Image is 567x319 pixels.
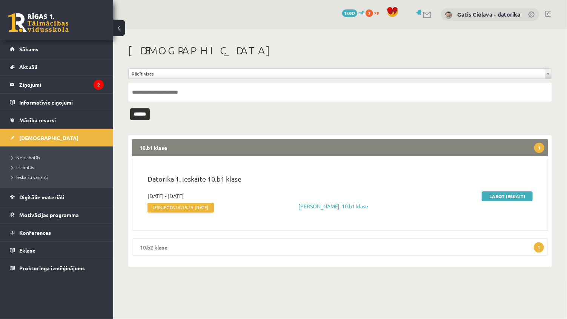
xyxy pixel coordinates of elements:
span: Iesniegta: [148,203,214,213]
a: Gatis Cielava - datorika [457,11,520,18]
span: 1 [534,242,544,253]
legend: Ziņojumi [19,76,104,93]
span: Digitālie materiāli [19,194,64,200]
a: Konferences [10,224,104,241]
a: 15832 mP [342,9,364,15]
span: 15832 [342,9,357,17]
span: xp [374,9,379,15]
i: 2 [94,80,104,90]
a: Digitālie materiāli [10,188,104,206]
span: 2 [366,9,373,17]
span: 16:15:25 [DATE] [175,205,208,210]
a: Proktoringa izmēģinājums [10,259,104,277]
a: 2 xp [366,9,383,15]
legend: 10.b1 klase [132,139,548,156]
img: Gatis Cielava - datorika [445,11,452,19]
a: Motivācijas programma [10,206,104,223]
a: Rādīt visas [129,69,552,79]
span: Neizlabotās [11,154,40,160]
span: Motivācijas programma [19,211,79,218]
a: [DEMOGRAPHIC_DATA] [10,129,104,146]
a: Sākums [10,40,104,58]
span: [DEMOGRAPHIC_DATA] [19,134,78,141]
span: [DATE] - [DATE] [148,192,184,200]
p: Datorika 1. ieskaite 10.b1 klase [148,174,533,188]
a: Aktuāli [10,58,104,76]
a: Izlabotās [11,164,106,171]
span: Mācību resursi [19,117,56,123]
span: Aktuāli [19,63,37,70]
span: Eklase [19,247,35,254]
span: mP [358,9,364,15]
a: Informatīvie ziņojumi [10,94,104,111]
a: Eklase [10,242,104,259]
span: 1 [534,143,544,153]
h1: [DEMOGRAPHIC_DATA] [128,44,552,57]
span: Izlabotās [11,164,34,170]
a: [PERSON_NAME], 10.b1 klase [298,203,368,210]
span: Proktoringa izmēģinājums [19,265,85,271]
span: Ieskaišu varianti [11,174,48,180]
a: Labot ieskaiti [482,191,533,201]
legend: 10.b2 klase [132,238,548,256]
a: Rīgas 1. Tālmācības vidusskola [8,13,69,32]
a: Ziņojumi2 [10,76,104,93]
span: Rādīt visas [132,69,542,79]
span: Sākums [19,46,38,52]
a: Neizlabotās [11,154,106,161]
span: Konferences [19,229,51,236]
legend: Informatīvie ziņojumi [19,94,104,111]
a: Ieskaišu varianti [11,174,106,180]
a: Mācību resursi [10,111,104,129]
